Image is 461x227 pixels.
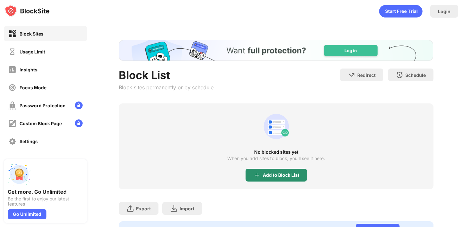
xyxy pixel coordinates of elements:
img: customize-block-page-off.svg [8,119,16,127]
img: focus-off.svg [8,84,16,92]
img: lock-menu.svg [75,119,83,127]
div: Be the first to enjoy our latest features [8,196,83,207]
img: time-usage-off.svg [8,48,16,56]
div: Go Unlimited [8,209,46,219]
div: Block List [119,69,214,82]
div: animation [379,5,423,18]
div: Schedule [405,72,426,78]
div: Block sites permanently or by schedule [119,84,214,91]
img: settings-off.svg [8,137,16,145]
img: block-on.svg [8,30,16,38]
img: password-protection-off.svg [8,101,16,109]
div: Block Sites [20,31,44,36]
div: When you add sites to block, you’ll see it here. [227,156,325,161]
div: Usage Limit [20,49,45,54]
div: Import [180,206,194,211]
div: Insights [20,67,37,72]
div: Login [438,9,450,14]
div: Settings [20,139,38,144]
iframe: Banner [119,40,433,61]
div: Custom Block Page [20,121,62,126]
div: Focus Mode [20,85,46,90]
div: Export [136,206,151,211]
div: Password Protection [20,103,66,108]
div: Add to Block List [263,173,299,178]
div: No blocked sites yet [119,150,433,155]
img: logo-blocksite.svg [4,4,50,17]
img: insights-off.svg [8,66,16,74]
div: Get more. Go Unlimited [8,189,83,195]
div: animation [261,111,292,142]
div: Redirect [357,72,376,78]
img: push-unlimited.svg [8,163,31,186]
img: lock-menu.svg [75,101,83,109]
